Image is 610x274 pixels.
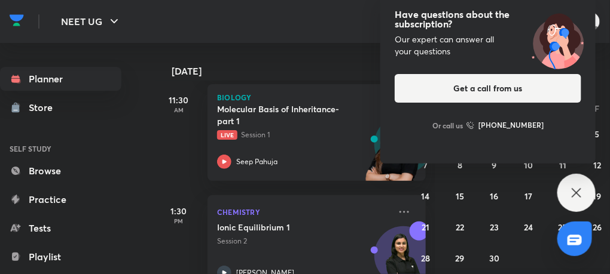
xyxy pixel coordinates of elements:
[217,94,416,101] p: Biology
[360,110,426,193] img: unacademy
[450,155,469,174] button: September 8, 2025
[519,217,538,236] button: September 24, 2025
[593,190,602,202] abbr: September 19, 2025
[236,156,277,167] p: Seep Pahuja
[155,217,203,224] p: PM
[553,186,572,205] button: September 18, 2025
[524,159,533,171] abbr: September 10, 2025
[423,159,428,171] abbr: September 7, 2025
[490,190,499,202] abbr: September 16, 2025
[217,205,390,219] p: Chemistry
[10,11,24,32] a: Company Logo
[432,120,463,131] p: Or call us
[485,248,504,267] button: September 30, 2025
[416,186,435,205] button: September 14, 2025
[155,205,203,217] h5: 1:30
[485,186,504,205] button: September 16, 2025
[450,186,469,205] button: September 15, 2025
[559,159,566,171] abbr: September 11, 2025
[29,100,60,115] div: Store
[520,10,596,69] img: ttu_illustration_new.svg
[395,33,581,57] div: Our expert can answer all your questions
[492,159,497,171] abbr: September 9, 2025
[450,217,469,236] button: September 22, 2025
[553,155,572,174] button: September 11, 2025
[456,221,464,233] abbr: September 22, 2025
[217,221,366,233] h5: Ionic Equilibrium 1
[217,130,237,140] span: Live
[416,155,435,174] button: September 7, 2025
[485,155,504,174] button: September 9, 2025
[466,119,544,131] a: [PHONE_NUMBER]
[422,190,430,202] abbr: September 14, 2025
[217,103,366,127] h5: Molecular Basis of Inheritance- part 1
[519,155,538,174] button: September 10, 2025
[422,221,429,233] abbr: September 21, 2025
[553,217,572,236] button: September 25, 2025
[588,186,607,205] button: September 19, 2025
[456,190,464,202] abbr: September 15, 2025
[457,159,462,171] abbr: September 8, 2025
[595,128,600,140] abbr: September 5, 2025
[524,190,532,202] abbr: September 17, 2025
[519,186,538,205] button: September 17, 2025
[559,221,568,233] abbr: September 25, 2025
[416,248,435,267] button: September 28, 2025
[54,10,129,33] button: NEET UG
[588,155,607,174] button: September 12, 2025
[217,236,390,247] p: Session 2
[588,124,607,143] button: September 5, 2025
[593,159,601,171] abbr: September 12, 2025
[10,11,24,29] img: Company Logo
[489,253,499,264] abbr: September 30, 2025
[588,217,607,236] button: September 26, 2025
[595,103,600,114] abbr: Friday
[490,221,499,233] abbr: September 23, 2025
[217,130,390,140] p: Session 1
[450,248,469,267] button: September 29, 2025
[395,74,581,103] button: Get a call from us
[478,119,544,131] h6: [PHONE_NUMBER]
[524,221,533,233] abbr: September 24, 2025
[416,217,435,236] button: September 21, 2025
[456,253,465,264] abbr: September 29, 2025
[172,66,438,76] h4: [DATE]
[485,217,504,236] button: September 23, 2025
[421,253,430,264] abbr: September 28, 2025
[155,106,203,113] p: AM
[559,190,567,202] abbr: September 18, 2025
[155,94,203,106] h5: 11:30
[593,221,602,233] abbr: September 26, 2025
[395,10,581,29] h4: Have questions about the subscription?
